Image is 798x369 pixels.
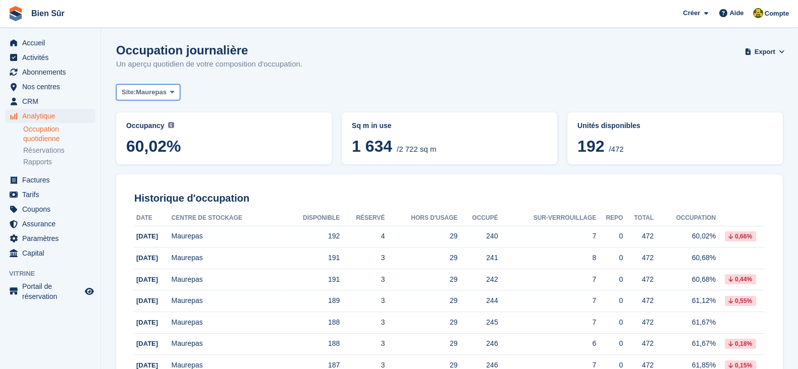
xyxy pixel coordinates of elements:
[136,87,167,97] span: Maurepas
[729,8,743,18] span: Aide
[340,248,385,269] td: 3
[340,210,385,226] th: Réservé
[122,87,136,97] span: Site:
[623,333,654,355] td: 472
[385,210,457,226] th: Hors d'usage
[683,8,700,18] span: Créer
[282,312,340,334] td: 188
[755,47,775,57] span: Export
[577,120,773,131] abbr: Pourcentage actuel d'unités occupées ou Sur-verrouillage
[5,231,95,245] a: menu
[22,188,83,202] span: Tarifs
[22,246,83,260] span: Capital
[340,290,385,312] td: 3
[136,276,158,283] span: [DATE]
[385,290,457,312] td: 29
[5,109,95,123] a: menu
[725,274,756,284] div: 0,44%
[577,137,604,155] span: 192
[22,173,83,187] span: Factures
[596,295,623,306] div: 0
[27,5,69,22] a: Bien Sûr
[22,80,83,94] span: Nos centres
[654,333,716,355] td: 61,67%
[5,188,95,202] a: menu
[116,43,302,57] h1: Occupation journalière
[5,281,95,301] a: menu
[172,248,282,269] td: Maurepas
[577,121,640,130] span: Unités disponibles
[172,226,282,248] td: Maurepas
[8,6,23,21] img: stora-icon-8386f47178a22dfd0bd8f6a31ec36ba5ce8667c1dd55bd0f319d3a0aa187defe.svg
[498,274,597,285] div: 7
[457,253,498,263] div: 241
[5,36,95,50] a: menu
[136,319,158,326] span: [DATE]
[753,8,763,18] img: Fatima Kelaaoui
[22,94,83,108] span: CRM
[172,210,282,226] th: Centre de stockage
[352,137,392,155] span: 1 634
[282,290,340,312] td: 189
[457,295,498,306] div: 244
[172,290,282,312] td: Maurepas
[23,146,95,155] a: Réservations
[9,269,100,279] span: Vitrine
[126,121,164,130] span: Occupancy
[340,269,385,290] td: 3
[596,338,623,349] div: 0
[498,231,597,241] div: 7
[282,226,340,248] td: 192
[5,94,95,108] a: menu
[23,157,95,167] a: Rapports
[5,217,95,231] a: menu
[725,231,756,241] div: 0,66%
[136,232,158,240] span: [DATE]
[126,120,322,131] abbr: Current percentage of sq m occupied
[457,317,498,328] div: 245
[172,269,282,290] td: Maurepas
[654,210,716,226] th: Occupation
[385,269,457,290] td: 29
[654,269,716,290] td: 60,68%
[22,109,83,123] span: Analytique
[457,274,498,285] div: 242
[596,253,623,263] div: 0
[136,297,158,304] span: [DATE]
[498,253,597,263] div: 8
[282,210,340,226] th: Disponible
[725,296,756,306] div: 0,55%
[385,312,457,334] td: 29
[623,248,654,269] td: 472
[498,295,597,306] div: 7
[352,121,392,130] span: Sq m in use
[457,210,498,226] th: Occupé
[654,248,716,269] td: 60,68%
[136,340,158,347] span: [DATE]
[22,36,83,50] span: Accueil
[282,248,340,269] td: 191
[134,210,172,226] th: Date
[5,202,95,216] a: menu
[457,231,498,241] div: 240
[5,173,95,187] a: menu
[5,50,95,65] a: menu
[609,145,623,153] span: /472
[623,269,654,290] td: 472
[22,217,83,231] span: Assurance
[623,226,654,248] td: 472
[22,281,83,301] span: Portail de réservation
[5,80,95,94] a: menu
[5,246,95,260] a: menu
[168,122,174,128] img: icon-info-grey-7440780725fd019a000dd9b08b2336e03edf1995a4989e88bcd33f0948082b44.svg
[22,202,83,216] span: Coupons
[172,333,282,355] td: Maurepas
[498,210,597,226] th: Sur-verrouillage
[22,65,83,79] span: Abonnements
[385,226,457,248] td: 29
[282,333,340,355] td: 188
[457,338,498,349] div: 246
[623,290,654,312] td: 472
[5,65,95,79] a: menu
[22,231,83,245] span: Paramètres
